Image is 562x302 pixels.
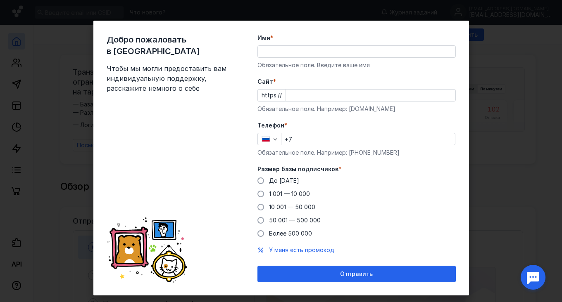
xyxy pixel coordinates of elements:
[269,190,310,197] span: 1 001 — 10 000
[107,64,231,93] span: Чтобы мы могли предоставить вам индивидуальную поддержку, расскажите немного о себе
[257,78,273,86] span: Cайт
[269,246,334,254] button: У меня есть промокод
[257,105,456,113] div: Обязательное поле. Например: [DOMAIN_NAME]
[257,34,270,42] span: Имя
[340,271,373,278] span: Отправить
[269,246,334,253] span: У меня есть промокод
[257,121,284,130] span: Телефон
[269,230,312,237] span: Более 500 000
[107,34,231,57] span: Добро пожаловать в [GEOGRAPHIC_DATA]
[269,177,299,184] span: До [DATE]
[257,149,456,157] div: Обязательное поле. Например: [PHONE_NUMBER]
[269,217,321,224] span: 50 001 — 500 000
[257,165,338,173] span: Размер базы подписчиков
[257,61,456,69] div: Обязательное поле. Введите ваше имя
[269,203,315,210] span: 10 001 — 50 000
[257,266,456,282] button: Отправить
